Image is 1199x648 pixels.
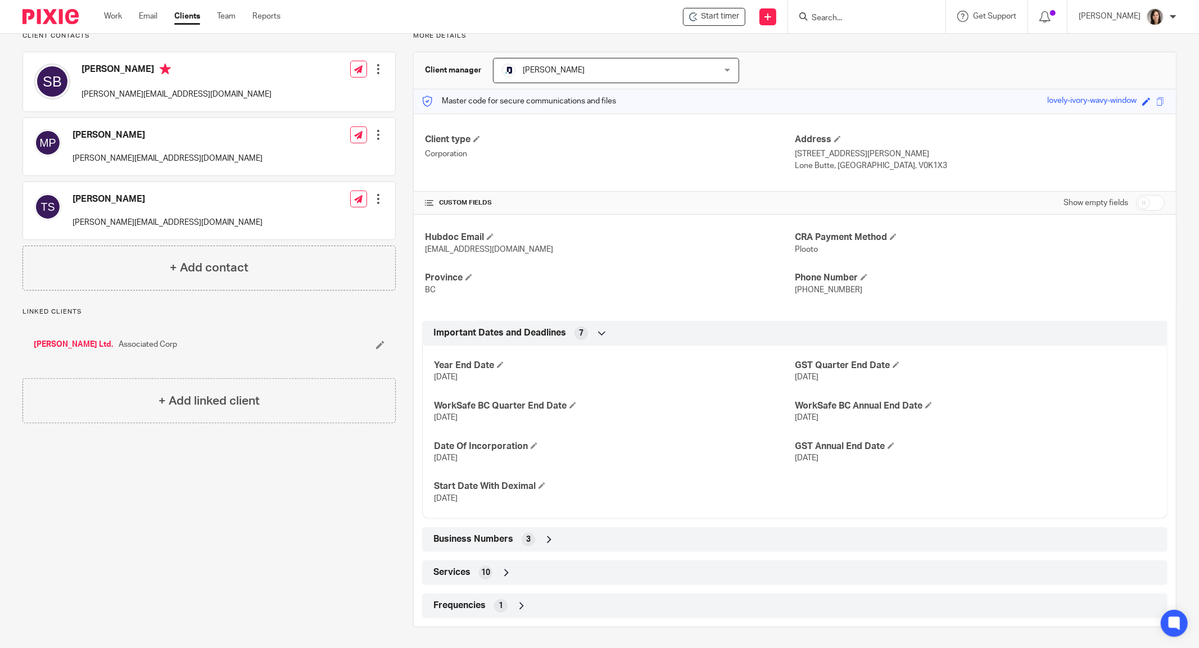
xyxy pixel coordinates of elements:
[795,272,1165,284] h4: Phone Number
[73,193,263,205] h4: [PERSON_NAME]
[434,414,458,422] span: [DATE]
[22,31,396,40] p: Client contacts
[1079,11,1141,22] p: [PERSON_NAME]
[22,9,79,24] img: Pixie
[174,11,200,22] a: Clients
[425,148,795,160] p: Corporation
[252,11,280,22] a: Reports
[795,148,1165,160] p: [STREET_ADDRESS][PERSON_NAME]
[34,339,113,350] a: [PERSON_NAME] Ltd.
[795,414,818,422] span: [DATE]
[34,129,61,156] img: svg%3E
[481,567,490,578] span: 10
[104,11,122,22] a: Work
[795,454,818,462] span: [DATE]
[434,400,795,412] h4: WorkSafe BC Quarter End Date
[159,392,260,410] h4: + Add linked client
[433,567,470,578] span: Services
[425,232,795,243] h4: Hubdoc Email
[425,286,436,294] span: BC
[795,160,1165,171] p: Lone Butte, [GEOGRAPHIC_DATA], V0K1X3
[433,533,513,545] span: Business Numbers
[425,272,795,284] h4: Province
[82,64,272,78] h4: [PERSON_NAME]
[425,246,553,253] span: [EMAIL_ADDRESS][DOMAIN_NAME]
[434,360,795,371] h4: Year End Date
[795,246,818,253] span: Plooto
[34,193,61,220] img: svg%3E
[425,134,795,146] h4: Client type
[170,259,248,277] h4: + Add contact
[795,360,1156,371] h4: GST Quarter End Date
[973,12,1016,20] span: Get Support
[34,64,70,99] img: svg%3E
[217,11,236,22] a: Team
[434,481,795,492] h4: Start Date With Deximal
[701,11,739,22] span: Start timer
[434,441,795,452] h4: Date Of Incorporation
[434,495,458,502] span: [DATE]
[73,153,263,164] p: [PERSON_NAME][EMAIL_ADDRESS][DOMAIN_NAME]
[425,65,482,76] h3: Client manager
[22,307,396,316] p: Linked clients
[434,373,458,381] span: [DATE]
[413,31,1177,40] p: More details
[523,66,585,74] span: [PERSON_NAME]
[1064,197,1128,209] label: Show empty fields
[502,64,515,77] img: deximal_460x460_FB_Twitter.png
[795,373,818,381] span: [DATE]
[160,64,171,75] i: Primary
[73,217,263,228] p: [PERSON_NAME][EMAIL_ADDRESS][DOMAIN_NAME]
[1047,95,1137,108] div: lovely-ivory-wavy-window
[683,8,745,26] div: TG Schulz Electric Ltd
[795,400,1156,412] h4: WorkSafe BC Annual End Date
[795,286,862,294] span: [PHONE_NUMBER]
[795,232,1165,243] h4: CRA Payment Method
[1146,8,1164,26] img: Danielle%20photo.jpg
[795,134,1165,146] h4: Address
[579,328,583,339] span: 7
[795,441,1156,452] h4: GST Annual End Date
[526,534,531,545] span: 3
[422,96,616,107] p: Master code for secure communications and files
[82,89,272,100] p: [PERSON_NAME][EMAIL_ADDRESS][DOMAIN_NAME]
[425,198,795,207] h4: CUSTOM FIELDS
[811,13,912,24] input: Search
[433,327,566,339] span: Important Dates and Deadlines
[433,600,486,611] span: Frequencies
[119,339,177,350] span: Associated Corp
[434,454,458,462] span: [DATE]
[499,600,503,611] span: 1
[139,11,157,22] a: Email
[73,129,263,141] h4: [PERSON_NAME]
